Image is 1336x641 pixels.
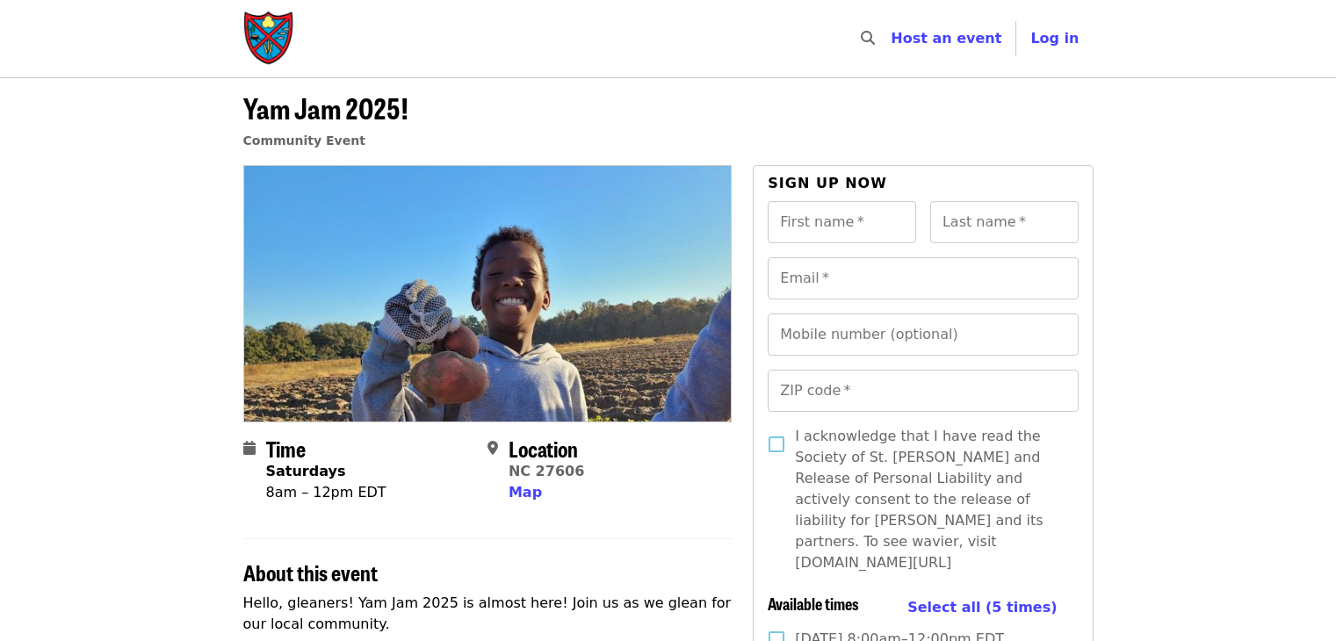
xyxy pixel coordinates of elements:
[768,257,1078,299] input: Email
[243,11,296,67] img: Society of St. Andrew - Home
[509,482,542,503] button: Map
[509,484,542,501] span: Map
[243,87,408,128] span: Yam Jam 2025!
[243,440,256,457] i: calendar icon
[885,18,899,60] input: Search
[768,175,887,191] span: Sign up now
[509,463,584,479] a: NC 27606
[891,30,1001,47] a: Host an event
[244,166,732,421] img: Yam Jam 2025! organized by Society of St. Andrew
[243,557,378,587] span: About this event
[243,133,365,148] a: Community Event
[509,433,578,464] span: Location
[907,599,1057,616] span: Select all (5 times)
[930,201,1079,243] input: Last name
[768,592,859,615] span: Available times
[1030,30,1079,47] span: Log in
[243,593,733,635] p: Hello, gleaners! Yam Jam 2025 is almost here! Join us as we glean for our local community.
[266,463,346,479] strong: Saturdays
[907,594,1057,621] button: Select all (5 times)
[768,313,1078,356] input: Mobile number (optional)
[487,440,498,457] i: map-marker-alt icon
[768,370,1078,412] input: ZIP code
[266,482,386,503] div: 8am – 12pm EDT
[266,433,306,464] span: Time
[1016,21,1093,56] button: Log in
[861,30,875,47] i: search icon
[795,426,1064,573] span: I acknowledge that I have read the Society of St. [PERSON_NAME] and Release of Personal Liability...
[768,201,916,243] input: First name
